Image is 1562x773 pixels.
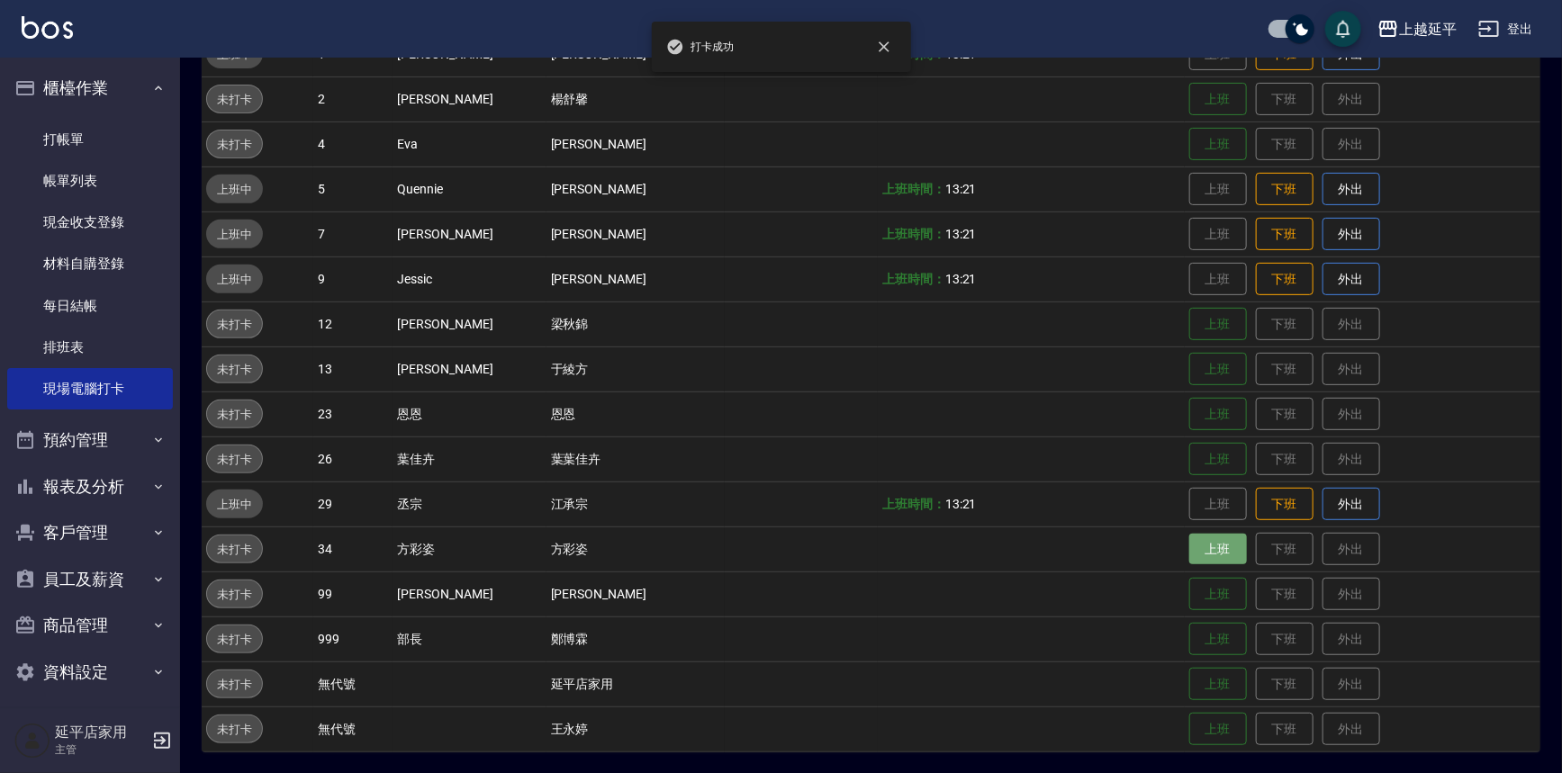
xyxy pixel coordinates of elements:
[1189,443,1247,476] button: 上班
[546,211,725,256] td: [PERSON_NAME]
[393,616,546,661] td: 部長
[1189,713,1247,746] button: 上班
[1189,128,1247,161] button: 上班
[882,227,945,241] b: 上班時間：
[313,571,393,616] td: 99
[393,301,546,346] td: [PERSON_NAME]
[1323,173,1380,206] button: 外出
[55,742,147,758] p: 主管
[313,301,393,346] td: 12
[1399,18,1457,40] div: 上越延平
[7,649,173,696] button: 資料設定
[206,495,263,514] span: 上班中
[207,720,262,739] span: 未打卡
[207,135,262,154] span: 未打卡
[7,285,173,327] a: 每日結帳
[207,360,262,379] span: 未打卡
[1189,668,1247,701] button: 上班
[1189,308,1247,341] button: 上班
[7,202,173,243] a: 現金收支登錄
[546,571,725,616] td: [PERSON_NAME]
[393,256,546,301] td: Jessic
[945,272,977,286] span: 13:21
[1189,398,1247,431] button: 上班
[1256,173,1314,206] button: 下班
[393,526,546,571] td: 方彩姿
[1189,578,1247,611] button: 上班
[7,160,173,202] a: 帳單列表
[313,121,393,166] td: 4
[546,76,725,121] td: 楊舒馨
[14,723,50,759] img: Person
[882,182,945,196] b: 上班時間：
[313,346,393,391] td: 13
[313,706,393,751] td: 無代號
[313,76,393,121] td: 2
[313,481,393,526] td: 29
[206,270,263,289] span: 上班中
[207,405,262,424] span: 未打卡
[1256,263,1314,296] button: 下班
[7,368,173,409] a: 現場電腦打卡
[7,327,173,368] a: 排班表
[882,497,945,511] b: 上班時間：
[313,661,393,706] td: 無代號
[393,481,546,526] td: 丞宗
[207,630,262,649] span: 未打卡
[393,76,546,121] td: [PERSON_NAME]
[7,509,173,556] button: 客戶管理
[393,571,546,616] td: [PERSON_NAME]
[313,211,393,256] td: 7
[546,346,725,391] td: 于綾方
[393,346,546,391] td: [PERSON_NAME]
[7,556,173,603] button: 員工及薪資
[313,391,393,436] td: 23
[882,272,945,286] b: 上班時間：
[1370,11,1464,48] button: 上越延平
[666,38,735,56] span: 打卡成功
[945,182,977,196] span: 13:21
[1189,353,1247,386] button: 上班
[1189,623,1247,656] button: 上班
[393,121,546,166] td: Eva
[207,675,262,694] span: 未打卡
[7,243,173,284] a: 材料自購登錄
[546,301,725,346] td: 梁秋錦
[313,526,393,571] td: 34
[882,47,945,61] b: 上班時間：
[945,227,977,241] span: 13:21
[207,540,262,559] span: 未打卡
[546,706,725,751] td: 王永婷
[206,180,263,199] span: 上班中
[313,256,393,301] td: 9
[7,602,173,649] button: 商品管理
[1256,218,1314,251] button: 下班
[945,47,977,61] span: 13:21
[313,436,393,481] td: 26
[393,166,546,211] td: Quennie
[7,463,173,510] button: 報表及分析
[1471,13,1540,46] button: 登出
[7,417,173,463] button: 預約管理
[1325,11,1361,47] button: save
[864,27,904,67] button: close
[546,661,725,706] td: 延平店家用
[546,481,725,526] td: 江承宗
[546,121,725,166] td: [PERSON_NAME]
[207,585,262,604] span: 未打卡
[546,256,725,301] td: [PERSON_NAME]
[206,225,263,244] span: 上班中
[1323,263,1380,296] button: 外出
[7,119,173,160] a: 打帳單
[945,497,977,511] span: 13:21
[1256,488,1314,521] button: 下班
[1323,488,1380,521] button: 外出
[55,724,147,742] h5: 延平店家用
[393,436,546,481] td: 葉佳卉
[22,16,73,39] img: Logo
[1189,534,1247,565] button: 上班
[1189,83,1247,116] button: 上班
[207,315,262,334] span: 未打卡
[393,211,546,256] td: [PERSON_NAME]
[546,616,725,661] td: 鄭博霖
